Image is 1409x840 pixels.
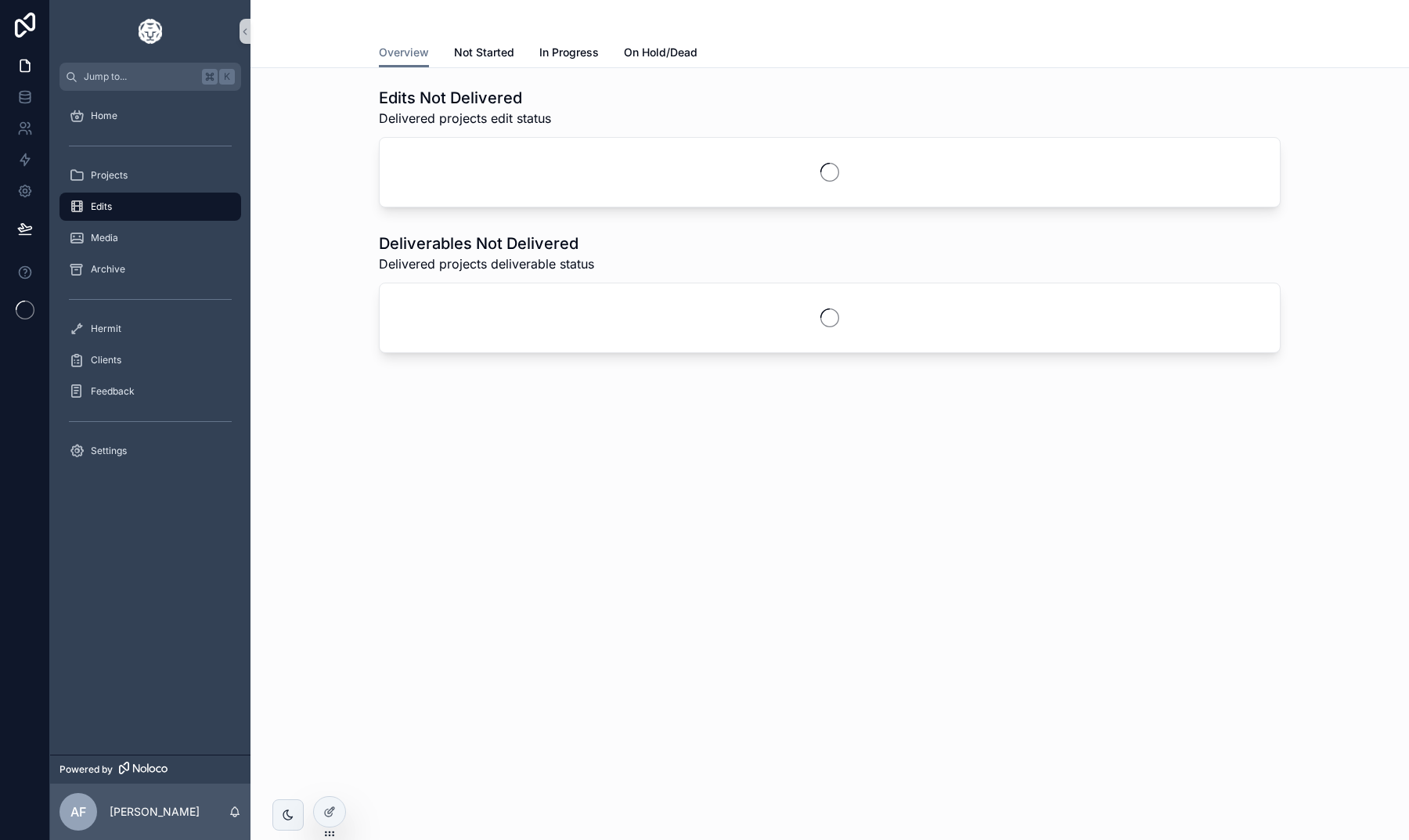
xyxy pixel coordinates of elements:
[91,263,125,276] span: Archive
[379,254,594,273] span: Delivered projects deliverable status
[91,232,118,244] span: Media
[50,91,250,485] div: scrollable content
[59,437,241,465] a: Settings
[59,224,241,252] a: Media
[91,445,127,457] span: Settings
[59,763,113,776] span: Powered by
[59,315,241,343] a: Hermit
[110,804,200,820] p: [PERSON_NAME]
[454,38,514,70] a: Not Started
[91,200,112,213] span: Edits
[379,38,429,68] a: Overview
[454,45,514,60] span: Not Started
[379,87,551,109] h1: Edits Not Delivered
[59,346,241,374] a: Clients
[221,70,233,83] span: K
[70,802,86,821] span: AF
[84,70,196,83] span: Jump to...
[91,385,135,398] span: Feedback
[379,45,429,60] span: Overview
[139,19,162,44] img: App logo
[59,161,241,189] a: Projects
[59,377,241,406] a: Feedback
[59,63,241,91] button: Jump to...K
[539,45,599,60] span: In Progress
[539,38,599,70] a: In Progress
[91,354,121,366] span: Clients
[59,255,241,283] a: Archive
[50,755,250,784] a: Powered by
[59,102,241,130] a: Home
[91,110,117,122] span: Home
[379,109,551,128] span: Delivered projects edit status
[379,233,594,254] h1: Deliverables Not Delivered
[91,169,128,182] span: Projects
[59,193,241,221] a: Edits
[624,38,697,70] a: On Hold/Dead
[91,323,121,335] span: Hermit
[624,45,697,60] span: On Hold/Dead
